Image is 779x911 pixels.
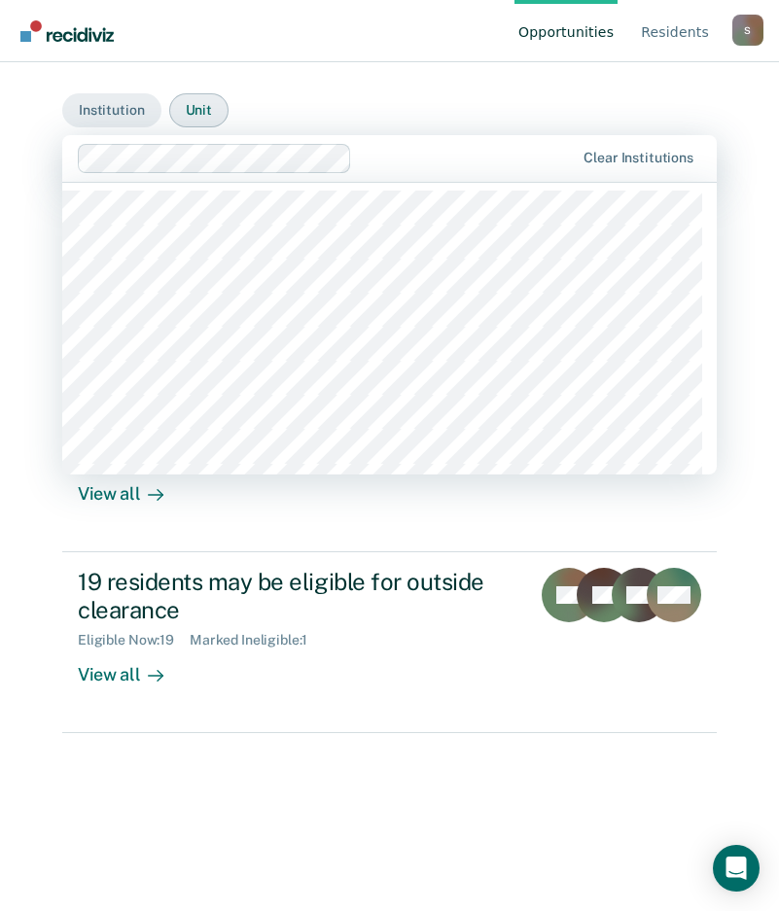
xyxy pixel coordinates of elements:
button: Profile dropdown button [732,15,763,46]
div: Eligible Now : 19 [78,632,190,648]
a: 19 residents may be eligible for outside clearanceEligible Now:19Marked Ineligible:1View all [62,552,717,733]
div: View all [78,648,187,686]
button: Institution [62,93,160,127]
div: S [732,15,763,46]
div: Clear institutions [584,150,693,166]
div: Open Intercom Messenger [713,845,760,892]
div: 19 residents may be eligible for outside clearance [78,568,514,624]
button: Unit [169,93,229,127]
div: Marked Ineligible : 1 [190,632,323,648]
div: View all [78,468,187,506]
img: Recidiviz [20,20,114,42]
